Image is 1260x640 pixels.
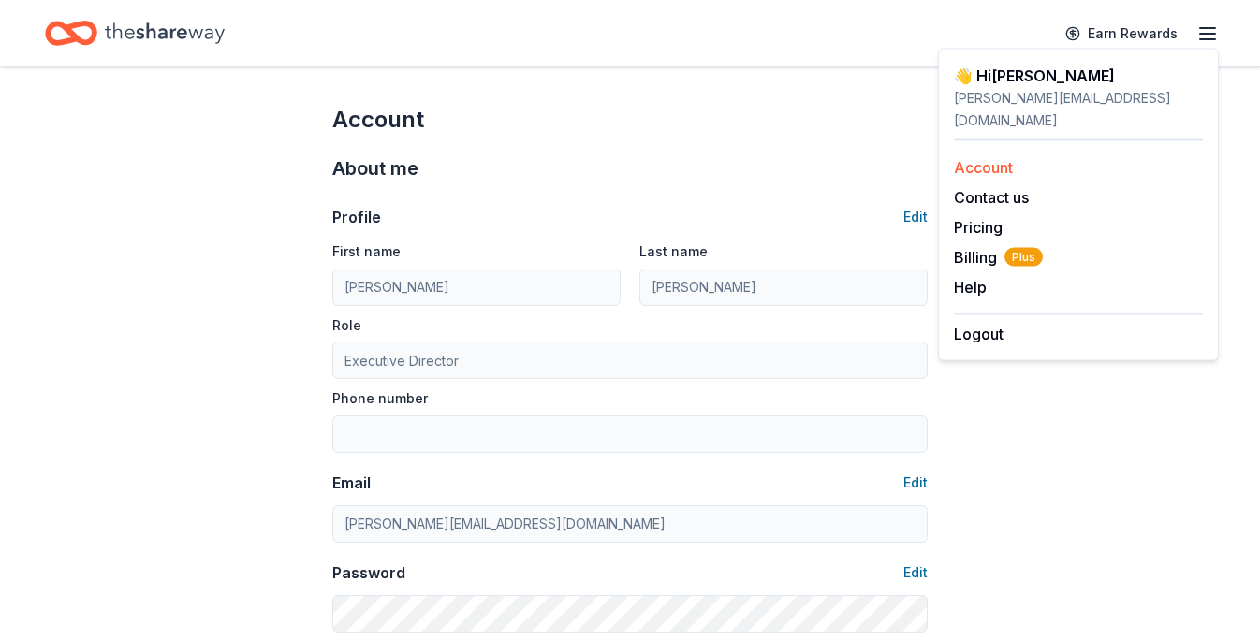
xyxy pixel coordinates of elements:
[954,87,1203,132] div: [PERSON_NAME][EMAIL_ADDRESS][DOMAIN_NAME]
[903,561,928,584] button: Edit
[332,316,361,335] label: Role
[332,389,428,408] label: Phone number
[954,186,1029,209] button: Contact us
[332,153,928,183] div: About me
[332,206,381,228] div: Profile
[903,206,928,228] button: Edit
[1004,248,1043,267] span: Plus
[332,561,405,584] div: Password
[332,242,401,261] label: First name
[954,218,1003,237] a: Pricing
[903,472,928,494] button: Edit
[332,472,371,494] div: Email
[954,158,1013,177] a: Account
[954,276,987,298] button: Help
[954,65,1203,87] div: 👋 Hi [PERSON_NAME]
[954,246,1043,269] button: BillingPlus
[45,11,225,55] a: Home
[332,105,928,135] div: Account
[954,246,1043,269] span: Billing
[639,242,708,261] label: Last name
[954,323,1004,345] button: Logout
[1054,17,1189,51] a: Earn Rewards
